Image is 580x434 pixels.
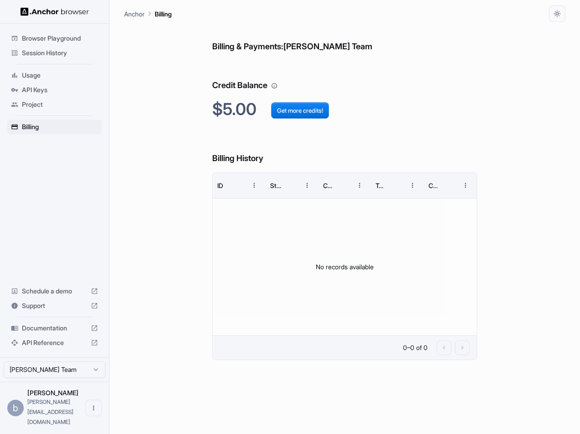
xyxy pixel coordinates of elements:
h6: Billing & Payments: [PERSON_NAME] Team [212,22,477,53]
div: Project [7,97,102,112]
span: Support [22,301,87,310]
div: Created [428,182,440,189]
h2: $5.00 [212,99,477,119]
button: Sort [388,177,404,193]
h6: Credit Balance [212,61,477,92]
span: Browser Playground [22,34,98,43]
div: Usage [7,68,102,83]
button: Menu [246,177,262,193]
div: Credits [323,182,334,189]
span: Usage [22,71,98,80]
div: Documentation [7,321,102,335]
button: Sort [335,177,351,193]
button: Menu [299,177,315,193]
div: Browser Playground [7,31,102,46]
span: Billing [22,122,98,131]
p: 0–0 of 0 [403,343,428,352]
button: Sort [282,177,299,193]
div: Status [270,182,282,189]
p: Billing [155,9,172,19]
button: Sort [441,177,457,193]
div: Total Cost [376,182,387,189]
span: API Reference [22,338,87,347]
svg: Your credit balance will be consumed as you use the API. Visit the usage page to view a breakdown... [271,83,277,89]
div: API Keys [7,83,102,97]
button: Get more credits! [271,102,329,119]
button: Open menu [85,400,102,416]
div: ID [217,182,223,189]
button: Menu [351,177,368,193]
div: Support [7,298,102,313]
span: brian h [27,389,78,397]
span: brian@tabx.io [27,398,73,425]
button: Menu [404,177,421,193]
button: Sort [230,177,246,193]
div: Schedule a demo [7,284,102,298]
span: Documentation [22,324,87,333]
button: Menu [457,177,474,193]
div: b [7,400,24,416]
span: Project [22,100,98,109]
div: API Reference [7,335,102,350]
img: Anchor Logo [21,7,89,16]
p: Anchor [124,9,145,19]
span: API Keys [22,85,98,94]
span: Schedule a demo [22,287,87,296]
div: No records available [213,199,476,335]
div: Session History [7,46,102,60]
h6: Billing History [212,134,477,165]
div: Billing [7,120,102,134]
span: Session History [22,48,98,58]
nav: breadcrumb [124,9,172,19]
